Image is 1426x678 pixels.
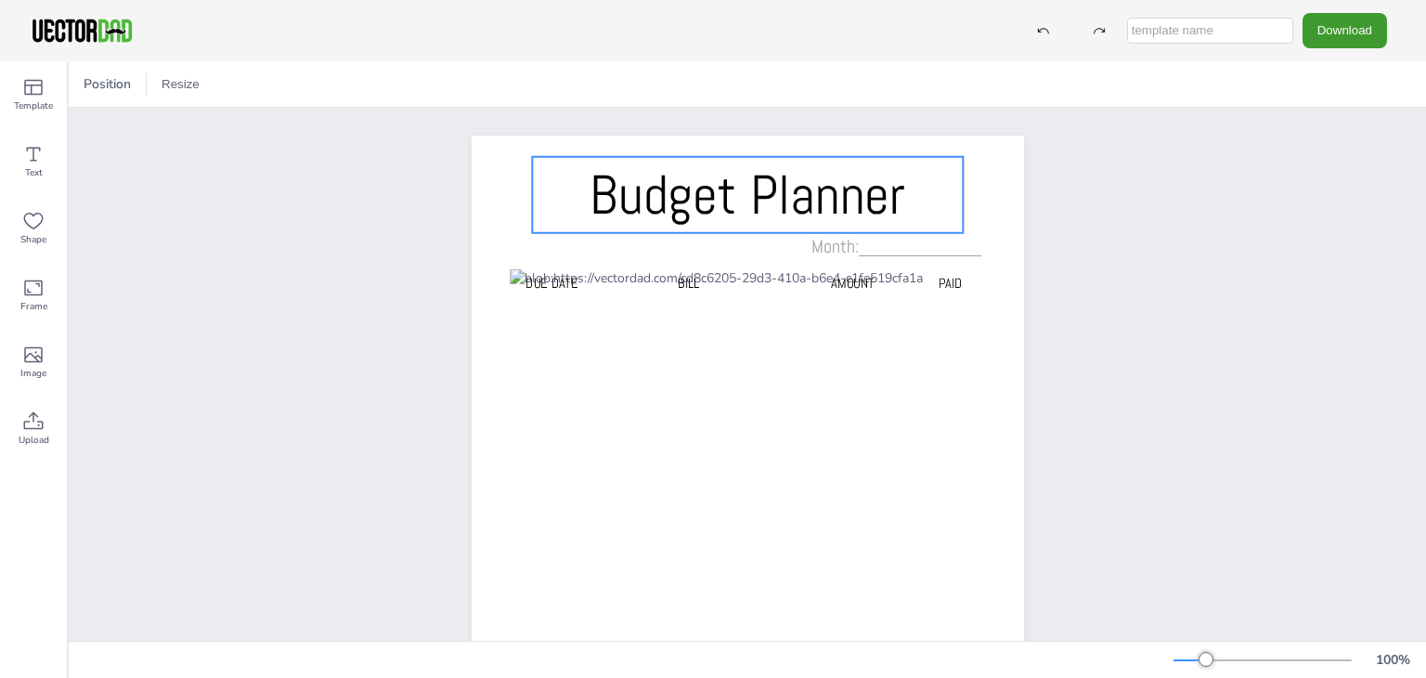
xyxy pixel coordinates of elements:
span: Upload [19,433,49,448]
span: AMOUNT [830,274,874,292]
button: Download [1303,13,1387,47]
div: 100 % [1370,651,1415,669]
span: Month:____________ [811,234,981,258]
span: BILL [677,274,698,292]
span: Text [25,165,43,180]
img: VectorDad-1.png [30,17,135,45]
span: Position [80,75,135,93]
span: Image [20,366,46,381]
span: Template [14,98,53,113]
span: PAID [938,274,962,292]
button: Resize [154,70,207,99]
span: Due Date [525,274,577,292]
span: Shape [20,232,46,247]
input: template name [1127,18,1293,44]
span: Budget Planner [590,160,905,229]
span: Frame [20,299,47,314]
